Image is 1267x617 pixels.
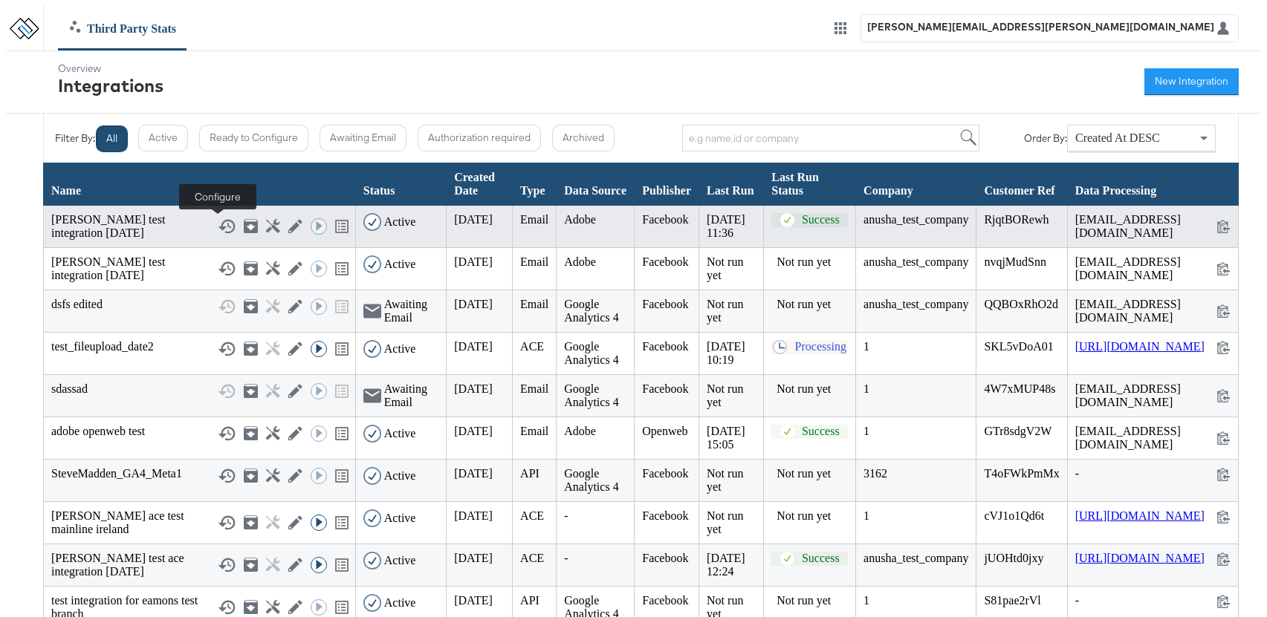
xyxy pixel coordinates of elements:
[333,556,351,574] svg: View missing tracking codes
[984,213,1049,226] span: RjqtBORewh
[863,509,869,522] span: 1
[984,552,1043,564] span: jUOHtd0jxy
[564,552,568,564] span: -
[976,163,1067,205] th: Customer Ref
[564,255,596,268] span: Adobe
[777,298,848,311] div: Not run yet
[1075,425,1231,451] div: [EMAIL_ADDRESS][DOMAIN_NAME]
[58,62,163,74] div: Overview
[984,340,1053,353] span: SKL5vDoA01
[707,255,743,281] span: Not run yet
[707,552,745,578] span: [DATE] 12:24
[777,467,848,480] div: Not run yet
[707,467,743,493] span: Not run yet
[454,509,493,522] span: [DATE]
[1075,213,1231,240] div: [EMAIL_ADDRESS][DOMAIN_NAME]
[266,219,277,233] button: Configure
[642,509,688,522] span: Facebook
[454,594,493,607] span: [DATE]
[520,425,548,437] span: Email
[863,255,968,268] span: anusha_test_company
[682,125,979,151] input: e.g name,id or company
[51,425,348,443] div: adobe openweb test
[520,509,544,522] span: ACE
[454,298,493,310] span: [DATE]
[564,425,596,437] span: Adobe
[520,594,539,607] span: API
[138,125,188,151] button: Active
[51,340,348,358] div: test_fileupload_date2
[1075,255,1231,282] div: [EMAIL_ADDRESS][DOMAIN_NAME]
[707,382,743,408] span: Not run yet
[707,340,745,366] span: [DATE] 10:19
[384,215,416,229] div: Active
[642,594,688,607] span: Facebook
[564,213,596,226] span: Adobe
[333,340,351,358] svg: View missing tracking codes
[333,425,351,443] svg: View missing tracking codes
[1075,594,1231,608] div: -
[863,382,869,395] span: 1
[384,554,416,567] div: Active
[802,213,840,227] div: Success
[1067,163,1238,205] th: Data Processing
[642,340,688,353] span: Facebook
[51,213,348,240] div: [PERSON_NAME] test integration [DATE]
[454,552,493,564] span: [DATE]
[384,342,416,356] div: Active
[984,382,1055,395] span: 4W7xMUP48s
[333,218,351,235] svg: View missing tracking codes
[984,509,1044,522] span: cVJ1o1Qd6t
[384,427,416,440] div: Active
[333,260,351,278] svg: View missing tracking codes
[320,125,406,151] button: Awaiting Email
[454,340,493,353] span: [DATE]
[564,509,568,522] span: -
[642,425,687,437] span: Openweb
[707,298,743,324] span: Not run yet
[984,425,1051,437] span: GTr8sdgV2W
[1075,552,1205,566] a: [URL][DOMAIN_NAME]
[984,298,1058,310] span: QQBOxRhO2d
[59,21,187,36] a: Third Party Stats
[454,467,493,480] span: [DATE]
[795,340,846,354] div: Processing
[802,552,840,566] div: Success
[51,552,348,578] div: [PERSON_NAME] test ace integration [DATE]
[454,213,493,226] span: [DATE]
[513,163,557,205] th: Type
[1075,467,1231,481] div: -
[418,125,541,151] button: Authorization required
[564,467,618,493] span: Google Analytics 4
[520,255,548,268] span: Email
[1024,132,1067,144] div: Order By:
[863,340,869,353] span: 1
[1075,382,1231,409] div: [EMAIL_ADDRESS][DOMAIN_NAME]
[707,509,743,535] span: Not run yet
[635,163,699,205] th: Publisher
[384,382,438,409] div: Awaiting Email
[707,425,745,451] span: [DATE] 15:05
[520,340,544,353] span: ACE
[642,552,688,564] span: Facebook
[96,125,128,152] button: All
[333,514,351,532] svg: View missing tracking codes
[984,255,1046,268] span: nvqjMudSnn
[355,163,446,205] th: Status
[55,132,95,144] div: Filter By:
[51,298,348,316] div: dsfs edited
[520,298,548,310] span: Email
[384,298,438,324] div: Awaiting Email
[454,255,493,268] span: [DATE]
[777,594,848,607] div: Not run yet
[642,382,688,395] span: Facebook
[564,382,618,408] span: Google Analytics 4
[863,213,968,226] span: anusha_test_company
[1075,298,1231,324] div: [EMAIL_ADDRESS][DOMAIN_NAME]
[44,163,356,205] th: Name
[552,125,615,151] button: Archived
[51,255,348,282] div: [PERSON_NAME] test integration [DATE]
[454,382,493,395] span: [DATE]
[777,509,848,523] div: Not run yet
[333,598,351,616] svg: View missing tracking codes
